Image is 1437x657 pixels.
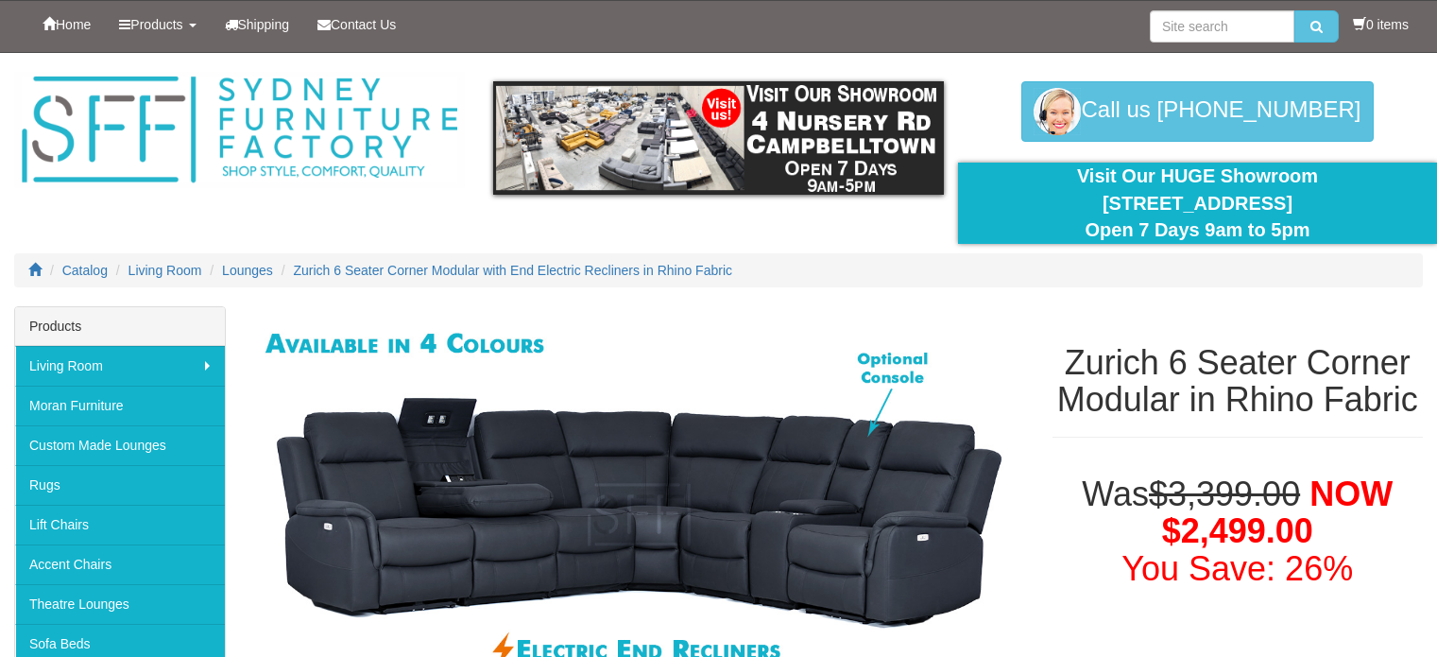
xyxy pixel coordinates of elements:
[15,386,225,425] a: Moran Furniture
[211,1,304,48] a: Shipping
[105,1,210,48] a: Products
[128,263,202,278] a: Living Room
[62,263,108,278] a: Catalog
[1162,475,1393,551] span: NOW $2,499.00
[14,72,465,188] img: Sydney Furniture Factory
[28,1,105,48] a: Home
[1121,549,1353,588] font: You Save: 26%
[238,17,290,32] span: Shipping
[1150,10,1294,43] input: Site search
[56,17,91,32] span: Home
[331,17,396,32] span: Contact Us
[15,465,225,505] a: Rugs
[1052,344,1424,419] h1: Zurich 6 Seater Corner Modular in Rhino Fabric
[1353,15,1409,34] li: 0 items
[15,307,225,346] div: Products
[15,505,225,545] a: Lift Chairs
[1149,475,1300,513] del: $3,399.00
[294,263,733,278] a: Zurich 6 Seater Corner Modular with End Electric Recliners in Rhino Fabric
[130,17,182,32] span: Products
[972,163,1423,244] div: Visit Our HUGE Showroom [STREET_ADDRESS] Open 7 Days 9am to 5pm
[493,81,944,195] img: showroom.gif
[15,545,225,584] a: Accent Chairs
[15,346,225,386] a: Living Room
[15,584,225,624] a: Theatre Lounges
[1052,475,1424,588] h1: Was
[222,263,273,278] a: Lounges
[15,425,225,465] a: Custom Made Lounges
[303,1,410,48] a: Contact Us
